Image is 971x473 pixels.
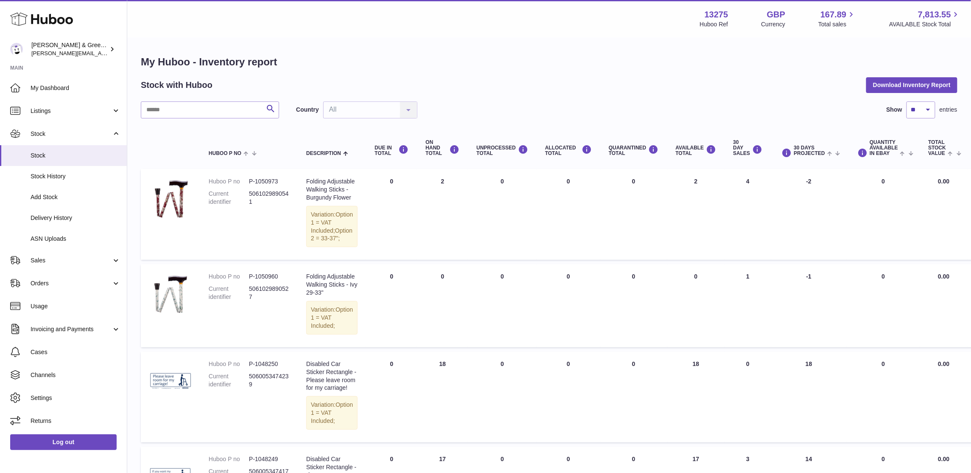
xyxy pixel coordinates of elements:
[209,455,249,463] dt: Huboo P no
[417,169,468,260] td: 2
[249,285,289,301] dd: 5061029890527
[870,140,898,157] span: Quantity Available in eBay
[537,264,600,347] td: 0
[733,140,763,157] div: 30 DAY SALES
[818,20,856,28] span: Total sales
[866,77,957,93] button: Download Inventory Report
[938,456,949,462] span: 0.00
[209,177,249,186] dt: Huboo P no
[537,169,600,260] td: 0
[417,264,468,347] td: 0
[31,84,120,92] span: My Dashboard
[31,371,120,379] span: Channels
[889,20,961,28] span: AVAILABLE Stock Total
[938,273,949,280] span: 0.00
[149,273,192,315] img: product image
[887,106,902,114] label: Show
[209,273,249,281] dt: Huboo P no
[761,20,786,28] div: Currency
[938,178,949,185] span: 0.00
[31,107,112,115] span: Listings
[476,145,528,156] div: UNPROCESSED Total
[249,455,289,463] dd: P-1048249
[311,401,353,424] span: Option 1 = VAT Included;
[818,9,856,28] a: 167.89 Total sales
[366,352,417,442] td: 0
[771,264,847,347] td: -1
[632,456,635,462] span: 0
[929,140,946,157] span: Total stock value
[667,264,725,347] td: 0
[10,434,117,450] a: Log out
[820,9,846,20] span: 167.89
[306,301,358,335] div: Variation:
[700,20,728,28] div: Huboo Ref
[425,140,459,157] div: ON HAND Total
[249,177,289,186] dd: P-1050973
[545,145,592,156] div: ALLOCATED Total
[705,9,728,20] strong: 13275
[940,106,957,114] span: entries
[141,79,213,91] h2: Stock with Huboo
[209,360,249,368] dt: Huboo P no
[31,193,120,201] span: Add Stock
[311,211,353,234] span: Option 1 = VAT Included;
[31,325,112,333] span: Invoicing and Payments
[417,352,468,442] td: 18
[149,177,192,220] img: product image
[311,227,353,242] span: Option 2 = 33-37";
[667,352,725,442] td: 18
[725,169,771,260] td: 4
[847,169,920,260] td: 0
[31,50,170,56] span: [PERSON_NAME][EMAIL_ADDRESS][DOMAIN_NAME]
[209,151,241,156] span: Huboo P no
[249,360,289,368] dd: P-1048250
[306,177,358,202] div: Folding Adjustable Walking Sticks - Burgundy Flower
[771,169,847,260] td: -2
[31,214,120,222] span: Delivery History
[249,273,289,281] dd: P-1050960
[725,352,771,442] td: 0
[938,360,949,367] span: 0.00
[249,190,289,206] dd: 5061029890541
[468,352,537,442] td: 0
[209,372,249,389] dt: Current identifier
[10,43,23,56] img: ellen@bluebadgecompany.co.uk
[209,285,249,301] dt: Current identifier
[149,360,192,403] img: product image
[141,55,957,69] h1: My Huboo - Inventory report
[31,417,120,425] span: Returns
[632,360,635,367] span: 0
[725,264,771,347] td: 1
[847,352,920,442] td: 0
[632,273,635,280] span: 0
[306,396,358,430] div: Variation:
[609,145,659,156] div: QUARANTINED Total
[771,352,847,442] td: 18
[366,264,417,347] td: 0
[366,169,417,260] td: 0
[31,235,120,243] span: ASN Uploads
[468,169,537,260] td: 0
[889,9,961,28] a: 7,813.55 AVAILABLE Stock Total
[676,145,716,156] div: AVAILABLE Total
[306,206,358,248] div: Variation:
[31,130,112,138] span: Stock
[249,372,289,389] dd: 5060053474239
[468,264,537,347] td: 0
[311,306,353,329] span: Option 1 = VAT Included;
[31,152,120,160] span: Stock
[31,41,108,57] div: [PERSON_NAME] & Green Ltd
[632,178,635,185] span: 0
[31,279,112,287] span: Orders
[296,106,319,114] label: Country
[31,302,120,310] span: Usage
[767,9,785,20] strong: GBP
[918,9,951,20] span: 7,813.55
[31,348,120,356] span: Cases
[209,190,249,206] dt: Current identifier
[31,394,120,402] span: Settings
[31,256,112,265] span: Sales
[375,145,409,156] div: DUE IN TOTAL
[306,151,341,156] span: Description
